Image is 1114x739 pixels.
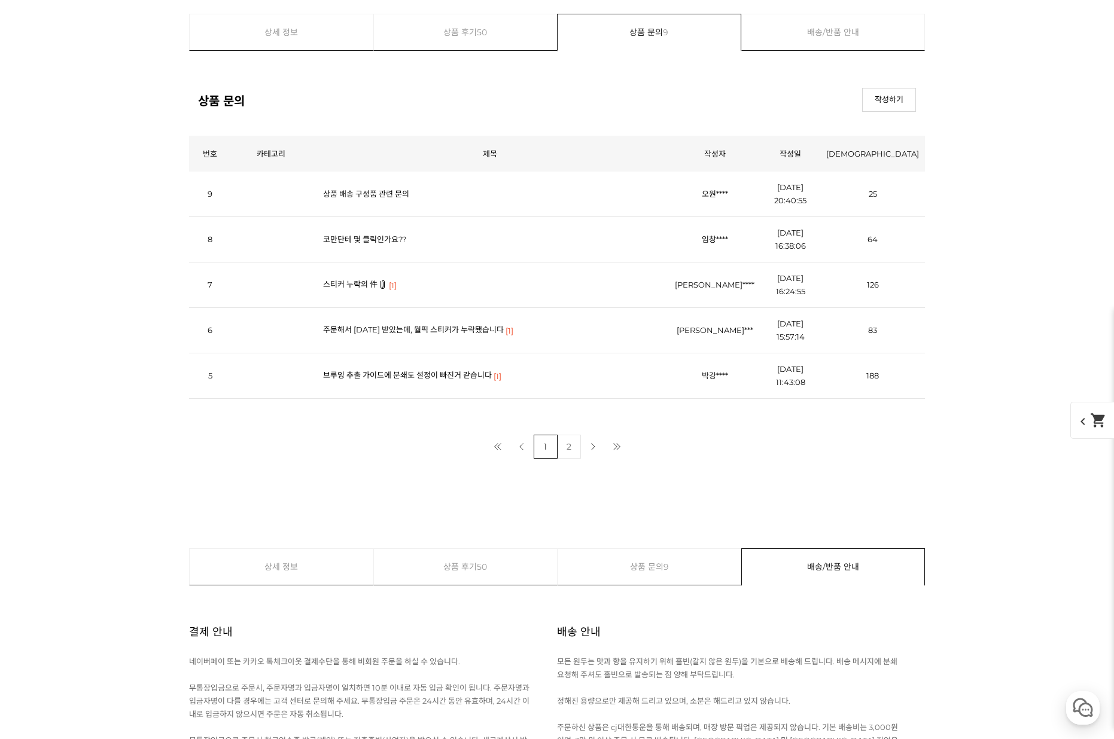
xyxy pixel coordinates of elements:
[1090,412,1107,429] mat-icon: shopping_cart
[760,136,820,172] th: 작성일
[477,14,487,50] span: 50
[31,397,51,407] span: Home
[323,234,406,244] a: 코만단테 몇 클릭인가요??
[558,14,741,50] a: 상품 문의9
[760,308,820,353] td: [DATE] 15:57:14
[177,397,206,407] span: Settings
[323,279,378,289] a: 스티커 누락의 件
[189,172,231,217] td: 9
[820,136,925,172] th: [DEMOGRAPHIC_DATA]
[189,610,233,654] h2: 결제 안내
[189,353,231,399] td: 5
[820,262,925,308] td: 126
[190,549,373,585] a: 상세 정보
[198,91,245,109] h2: 상품 문의
[760,217,820,262] td: [DATE] 16:38:06
[581,435,605,459] a: 다음 페이지
[311,136,669,172] th: 제목
[323,370,492,380] a: 브루잉 추출 가이드에 분쇄도 설정이 빠진거 같습니다
[669,136,760,172] th: 작성자
[154,379,230,409] a: Settings
[534,435,558,459] a: 1
[189,308,231,353] td: 6
[557,435,581,459] a: 2
[760,262,820,308] td: [DATE] 16:24:55
[820,172,925,217] td: 25
[190,14,373,50] a: 상세 정보
[389,279,397,292] span: [1]
[820,217,925,262] td: 64
[374,549,558,585] a: 상품 후기50
[374,14,558,50] a: 상품 후기50
[189,262,231,308] td: 7
[510,435,534,459] a: 이전 페이지
[820,353,925,399] td: 188
[663,549,669,585] span: 9
[99,398,135,407] span: Messages
[506,324,513,337] span: [1]
[663,14,668,50] span: 9
[557,610,601,654] h2: 배송 안내
[558,549,741,585] a: 상품 문의9
[760,172,820,217] td: [DATE] 20:40:55
[494,369,501,383] span: [1]
[4,379,79,409] a: Home
[742,14,925,50] a: 배송/반품 안내
[477,549,487,585] span: 50
[820,308,925,353] td: 83
[760,353,820,399] td: [DATE] 11:43:08
[323,189,409,199] a: 상품 배송 구성품 관련 문의
[189,136,231,172] th: 번호
[379,280,386,289] img: 파일첨부
[605,435,629,459] a: 마지막 페이지
[323,325,504,334] a: 주문해서 [DATE] 받았는데, 월픽 스티커가 누락됐습니다
[231,136,311,172] th: 카테고리
[669,308,760,353] td: [PERSON_NAME]***
[486,435,510,459] a: 첫 페이지
[862,88,916,112] a: 작성하기
[79,379,154,409] a: Messages
[189,217,231,262] td: 8
[742,549,925,585] a: 배송/반품 안내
